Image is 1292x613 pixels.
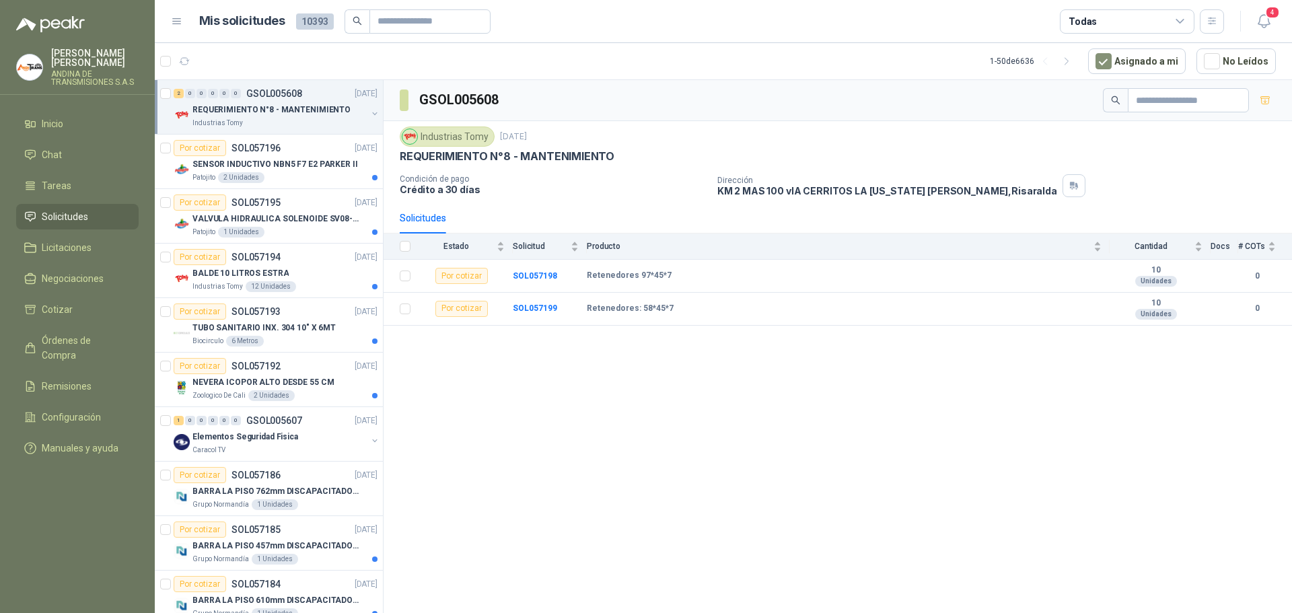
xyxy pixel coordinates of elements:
div: 0 [196,416,207,425]
span: Chat [42,147,62,162]
p: [DATE] [355,251,378,264]
a: Por cotizarSOL057196[DATE] Company LogoSENSOR INDUCTIVO NBN5 F7 E2 PARKER IIPatojito2 Unidades [155,135,383,189]
div: 2 [174,89,184,98]
p: [PERSON_NAME] [PERSON_NAME] [51,48,139,67]
img: Company Logo [174,489,190,505]
div: Por cotizar [174,358,226,374]
p: Patojito [192,227,215,238]
a: 2 0 0 0 0 0 GSOL005608[DATE] Company LogoREQUERIMIENTO N°8 - MANTENIMIENTOIndustrias Tomy [174,85,380,129]
img: Company Logo [174,325,190,341]
div: 0 [219,89,229,98]
img: Company Logo [402,129,417,144]
div: Por cotizar [174,576,226,592]
p: SOL057185 [231,525,281,534]
a: Inicio [16,111,139,137]
h1: Mis solicitudes [199,11,285,31]
a: Remisiones [16,373,139,399]
div: 0 [208,89,218,98]
th: Estado [419,233,513,260]
p: Grupo Normandía [192,554,249,565]
span: Órdenes de Compra [42,333,126,363]
p: SOL057196 [231,143,281,153]
span: 10393 [296,13,334,30]
button: No Leídos [1196,48,1276,74]
p: Biocirculo [192,336,223,347]
a: Por cotizarSOL057185[DATE] Company LogoBARRA LA PISO 457mm DISCAPACITADOS SOCOGrupo Normandía1 Un... [155,516,383,571]
p: Patojito [192,172,215,183]
span: Producto [587,242,1091,251]
img: Company Logo [174,216,190,232]
p: SOL057186 [231,470,281,480]
b: 10 [1110,298,1203,309]
b: Retenedores: 58*45*7 [587,303,674,314]
span: Negociaciones [42,271,104,286]
h3: GSOL005608 [419,89,501,110]
p: [DATE] [355,87,378,100]
p: GSOL005608 [246,89,302,98]
p: [DATE] [355,196,378,209]
a: Cotizar [16,297,139,322]
span: Inicio [42,116,63,131]
p: TUBO SANITARIO INX. 304 10" X 6MT [192,322,336,334]
div: 6 Metros [226,336,264,347]
img: Company Logo [174,161,190,178]
div: 1 - 50 de 6636 [990,50,1077,72]
b: 0 [1238,302,1276,315]
div: 0 [219,416,229,425]
div: Por cotizar [174,467,226,483]
p: BARRA LA PISO 610mm DISCAPACITADOS SOCO [192,594,360,607]
b: SOL057199 [513,303,557,313]
img: Company Logo [174,107,190,123]
span: Tareas [42,178,71,193]
a: Solicitudes [16,204,139,229]
a: Chat [16,142,139,168]
div: Unidades [1135,276,1177,287]
button: 4 [1252,9,1276,34]
img: Company Logo [174,271,190,287]
div: 2 Unidades [218,172,264,183]
p: GSOL005607 [246,416,302,425]
div: Unidades [1135,309,1177,320]
a: Licitaciones [16,235,139,260]
a: Negociaciones [16,266,139,291]
p: Zoologico De Cali [192,390,246,401]
img: Company Logo [174,434,190,450]
span: search [353,16,362,26]
a: Tareas [16,173,139,199]
p: BALDE 10 LITROS ESTRA [192,267,289,280]
div: Por cotizar [435,301,488,317]
img: Company Logo [174,380,190,396]
a: Órdenes de Compra [16,328,139,368]
a: Por cotizarSOL057194[DATE] Company LogoBALDE 10 LITROS ESTRAIndustrias Tomy12 Unidades [155,244,383,298]
a: Por cotizarSOL057193[DATE] Company LogoTUBO SANITARIO INX. 304 10" X 6MTBiocirculo6 Metros [155,298,383,353]
span: Cantidad [1110,242,1192,251]
b: Retenedores 97*45*7 [587,271,672,281]
span: Manuales y ayuda [42,441,118,456]
th: Docs [1211,233,1238,260]
span: Remisiones [42,379,92,394]
a: 1 0 0 0 0 0 GSOL005607[DATE] Company LogoElementos Seguridad FisicaCaracol TV [174,412,380,456]
p: Dirección [717,176,1057,185]
th: Solicitud [513,233,587,260]
p: Industrias Tomy [192,281,243,292]
p: Industrias Tomy [192,118,243,129]
p: KM 2 MAS 100 vIA CERRITOS LA [US_STATE] [PERSON_NAME] , Risaralda [717,185,1057,196]
img: Company Logo [17,55,42,80]
p: Crédito a 30 días [400,184,707,195]
span: Licitaciones [42,240,92,255]
p: [DATE] [355,524,378,536]
div: 0 [208,416,218,425]
p: [DATE] [355,414,378,427]
div: 1 Unidades [218,227,264,238]
th: Cantidad [1110,233,1211,260]
th: # COTs [1238,233,1292,260]
img: Logo peakr [16,16,85,32]
p: [DATE] [355,142,378,155]
div: Por cotizar [174,303,226,320]
div: 0 [196,89,207,98]
p: [DATE] [355,578,378,591]
b: 10 [1110,265,1203,276]
a: Por cotizarSOL057195[DATE] Company LogoVALVULA HIDRAULICA SOLENOIDE SV08-20Patojito1 Unidades [155,189,383,244]
span: Estado [419,242,494,251]
b: SOL057198 [513,271,557,281]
